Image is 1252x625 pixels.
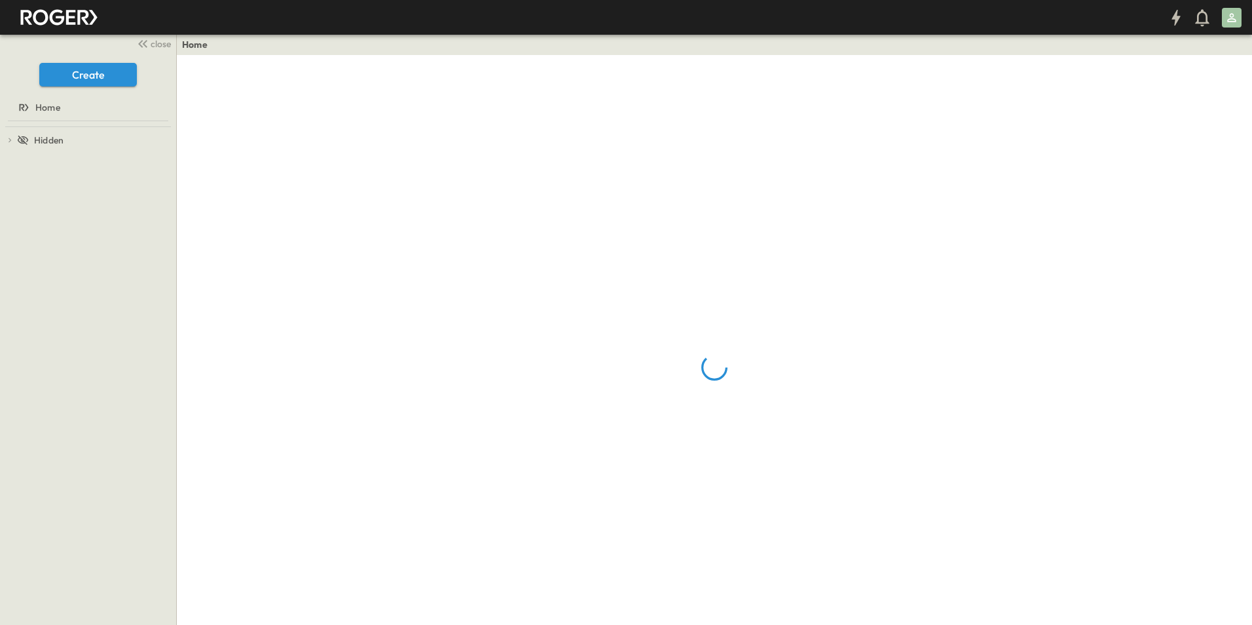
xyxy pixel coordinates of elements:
[182,38,215,51] nav: breadcrumbs
[34,134,64,147] span: Hidden
[35,101,60,114] span: Home
[132,34,174,52] button: close
[39,63,137,86] button: Create
[151,37,171,50] span: close
[182,38,208,51] a: Home
[3,98,171,117] a: Home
